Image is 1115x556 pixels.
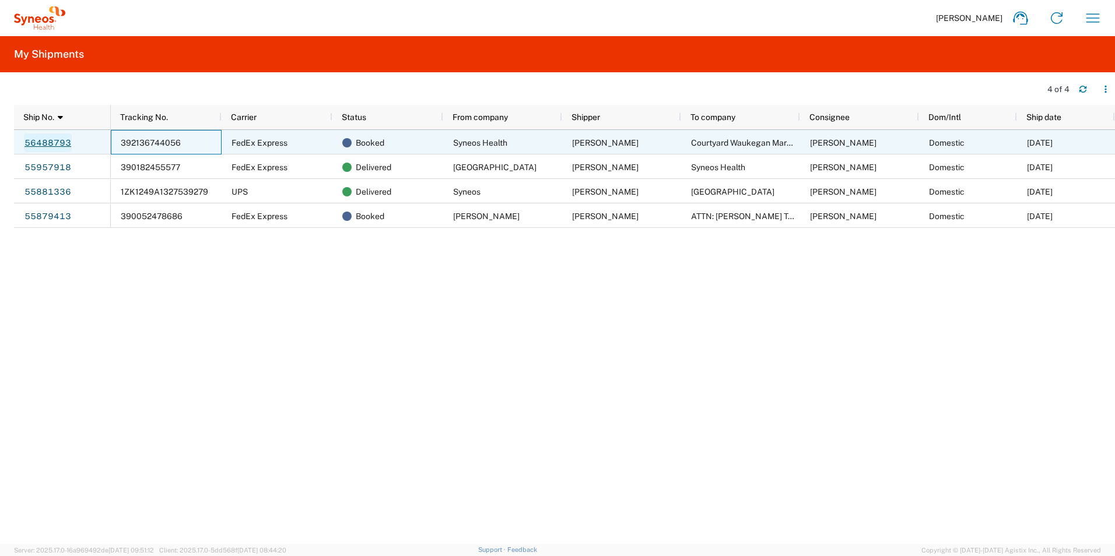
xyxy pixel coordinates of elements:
span: UPS [232,187,248,196]
span: Syneos [453,187,481,196]
a: 55957918 [24,158,72,177]
span: Syneos Health [691,163,745,172]
span: FedEx Express [232,163,287,172]
span: Domestic [929,138,965,147]
span: Shipper [571,112,600,122]
span: Patricia Oates [572,163,639,172]
span: 06/16/2025 [1027,212,1053,221]
a: Support [478,546,507,553]
span: Booked [356,204,384,228]
span: 06/16/2025 [1027,187,1053,196]
a: 55881336 [24,182,72,201]
span: 392136744056 [121,138,181,147]
span: Carrier [231,112,257,122]
span: Dom/Intl [928,112,961,122]
a: Feedback [507,546,537,553]
span: Domestic [929,212,965,221]
span: Marriott Tacoma Downtown [453,163,537,172]
span: 1ZK1249A1327539279 [121,187,208,196]
span: ATTN: Patricia Oates Marriott Tacoma Downtown [691,212,855,221]
span: Delivered [356,155,391,180]
span: To company [690,112,735,122]
span: Delivered [356,180,391,204]
span: Patricia Oates [810,187,876,196]
span: Marissa Vitha [810,163,876,172]
span: 390182455577 [121,163,180,172]
span: Client: 2025.17.0-5dd568f [159,547,286,554]
span: Ship date [1026,112,1061,122]
span: [PERSON_NAME] [936,13,1002,23]
span: [DATE] 09:51:12 [108,547,154,554]
span: Becky McConnell [572,187,639,196]
div: 4 of 4 [1047,84,1070,94]
span: Booked [356,131,384,155]
span: Consignee [809,112,850,122]
span: Syneos Health [453,138,507,147]
span: Server: 2025.17.0-16a969492de [14,547,154,554]
a: 56488793 [24,133,72,152]
span: From company [453,112,508,122]
span: 08/18/2025 [1027,138,1053,147]
span: FedEx Express [232,138,287,147]
span: 390052478686 [121,212,183,221]
span: Rebecca McConnell [572,212,639,221]
span: Marriott Tacoma Downtown [691,187,774,196]
span: Domestic [929,187,965,196]
h2: My Shipments [14,47,84,61]
span: Rebecca McConnell [453,212,520,221]
span: 06/22/2025 [1027,163,1053,172]
span: Status [342,112,366,122]
span: [DATE] 08:44:20 [237,547,286,554]
a: 55879413 [24,207,72,226]
span: Ship No. [23,112,54,122]
span: Tracking No. [120,112,168,122]
span: Marissa Vitha [572,138,639,147]
span: Domestic [929,163,965,172]
span: Rebecca McConnell [810,138,876,147]
span: Copyright © [DATE]-[DATE] Agistix Inc., All Rights Reserved [921,545,1101,555]
span: FedEx Express [232,212,287,221]
span: Courtyard Waukegan Marriott [691,138,801,147]
span: Patricia Oates [810,212,876,221]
